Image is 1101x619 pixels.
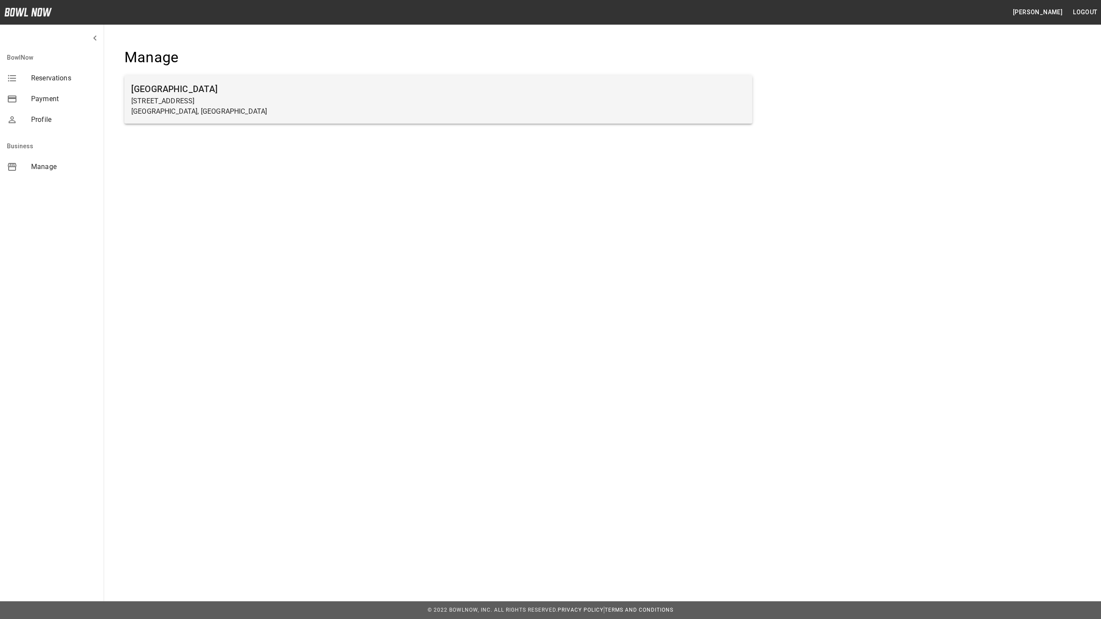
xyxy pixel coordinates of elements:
[131,82,746,96] h6: [GEOGRAPHIC_DATA]
[31,162,97,172] span: Manage
[131,96,746,106] p: [STREET_ADDRESS]
[124,48,752,67] h4: Manage
[4,8,52,16] img: logo
[31,94,97,104] span: Payment
[31,73,97,83] span: Reservations
[31,115,97,125] span: Profile
[428,607,558,613] span: © 2022 BowlNow, Inc. All Rights Reserved.
[605,607,673,613] a: Terms and Conditions
[558,607,603,613] a: Privacy Policy
[131,106,746,117] p: [GEOGRAPHIC_DATA], [GEOGRAPHIC_DATA]
[1009,4,1066,20] button: [PERSON_NAME]
[1070,4,1101,20] button: Logout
